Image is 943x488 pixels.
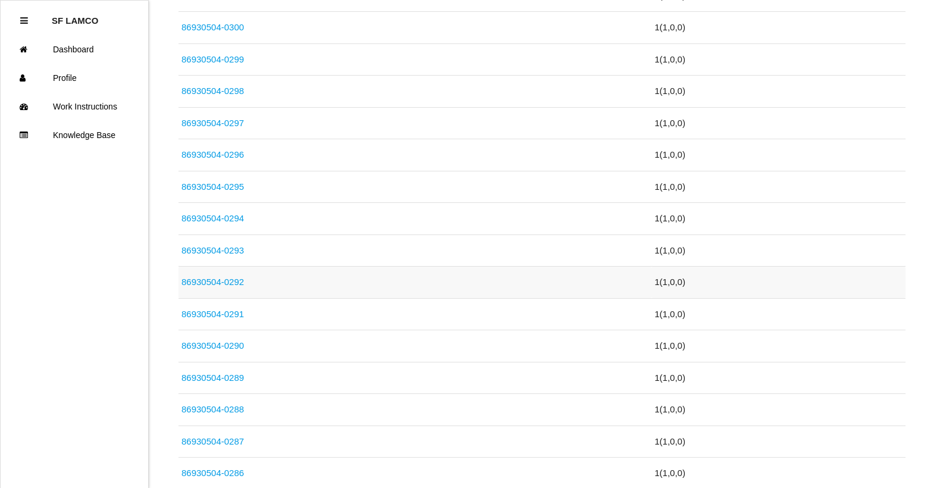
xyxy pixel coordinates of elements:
td: 1 ( 1 , 0 , 0 ) [651,43,905,76]
a: 86930504-0291 [181,309,244,319]
td: 1 ( 1 , 0 , 0 ) [651,267,905,299]
a: 86930504-0289 [181,373,244,383]
td: 1 ( 1 , 0 , 0 ) [651,234,905,267]
div: Close [20,7,28,35]
a: Knowledge Base [1,121,148,149]
a: 86930504-0293 [181,245,244,255]
a: 86930504-0297 [181,118,244,128]
td: 1 ( 1 , 0 , 0 ) [651,76,905,108]
a: 86930504-0296 [181,149,244,159]
td: 1 ( 1 , 0 , 0 ) [651,394,905,426]
a: 86930504-0299 [181,54,244,64]
td: 1 ( 1 , 0 , 0 ) [651,12,905,44]
a: Profile [1,64,148,92]
a: 86930504-0295 [181,182,244,192]
td: 1 ( 1 , 0 , 0 ) [651,298,905,330]
a: Work Instructions [1,92,148,121]
a: 86930504-0300 [181,22,244,32]
td: 1 ( 1 , 0 , 0 ) [651,107,905,139]
td: 1 ( 1 , 0 , 0 ) [651,171,905,203]
td: 1 ( 1 , 0 , 0 ) [651,426,905,458]
a: 86930504-0288 [181,404,244,414]
a: 86930504-0298 [181,86,244,96]
a: 86930504-0290 [181,340,244,351]
a: Dashboard [1,35,148,64]
a: 86930504-0292 [181,277,244,287]
td: 1 ( 1 , 0 , 0 ) [651,330,905,362]
a: 86930504-0287 [181,436,244,446]
td: 1 ( 1 , 0 , 0 ) [651,139,905,171]
p: SF LAMCO [52,7,98,26]
a: 86930504-0294 [181,213,244,223]
td: 1 ( 1 , 0 , 0 ) [651,203,905,235]
td: 1 ( 1 , 0 , 0 ) [651,362,905,394]
a: 86930504-0286 [181,468,244,478]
